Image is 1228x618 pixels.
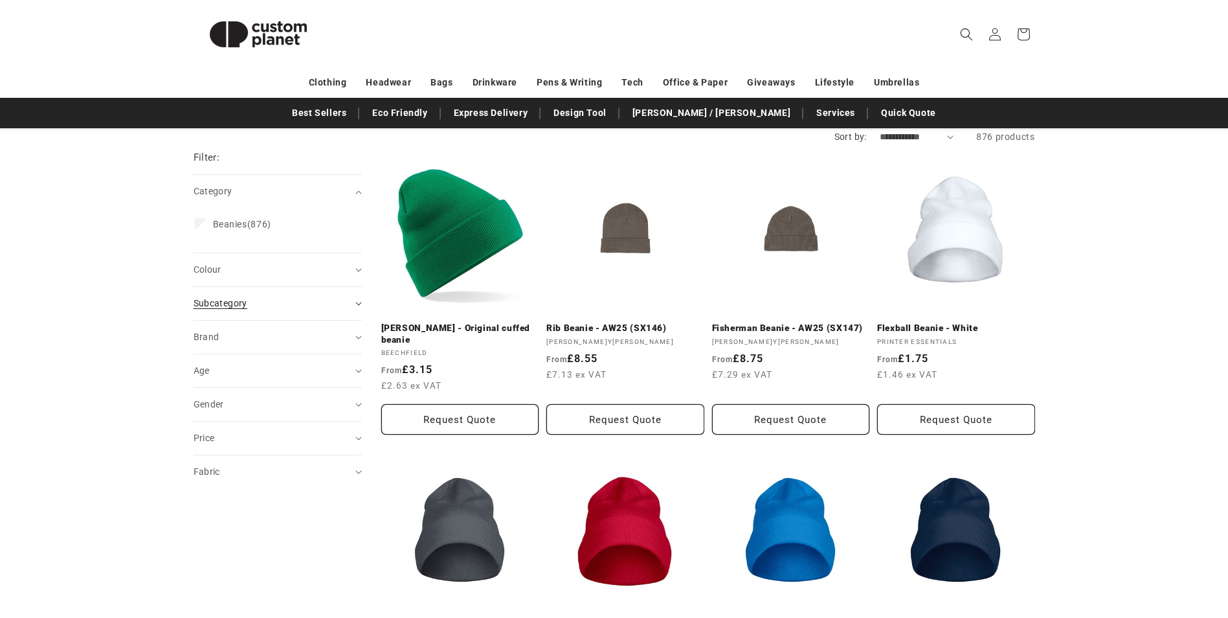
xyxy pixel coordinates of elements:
[626,102,797,124] a: [PERSON_NAME] / [PERSON_NAME]
[874,71,919,94] a: Umbrellas
[213,219,247,229] span: Beanies
[546,323,704,334] a: Rib Beanie - AW25 (SX146)
[712,404,870,435] button: Request Quote
[381,404,539,435] : Request Quote
[810,102,862,124] a: Services
[194,422,362,455] summary: Price
[815,71,854,94] a: Lifestyle
[366,102,434,124] a: Eco Friendly
[952,20,981,49] summary: Search
[194,399,224,409] span: Gender
[194,365,210,376] span: Age
[546,404,704,435] button: Request Quote
[194,150,220,165] h2: Filter:
[537,71,602,94] a: Pens & Writing
[194,5,323,63] img: Custom Planet
[285,102,353,124] a: Best Sellers
[194,332,219,342] span: Brand
[447,102,535,124] a: Express Delivery
[194,175,362,208] summary: Category (0 selected)
[309,71,347,94] a: Clothing
[194,354,362,387] summary: Age (0 selected)
[430,71,452,94] a: Bags
[712,323,870,334] a: Fisherman Beanie - AW25 (SX147)
[194,388,362,421] summary: Gender (0 selected)
[194,466,220,477] span: Fabric
[194,186,232,196] span: Category
[875,102,943,124] a: Quick Quote
[1012,478,1228,618] iframe: Chat Widget
[473,71,517,94] a: Drinkware
[194,253,362,286] summary: Colour (0 selected)
[194,264,221,275] span: Colour
[877,323,1035,334] a: Flexball Beanie - White
[834,132,867,142] label: Sort by:
[194,287,362,320] summary: Subcategory (0 selected)
[976,132,1034,142] span: 876 products
[381,323,539,345] a: [PERSON_NAME] - Original cuffed beanie
[366,71,411,94] a: Headwear
[747,71,795,94] a: Giveaways
[194,321,362,354] summary: Brand (0 selected)
[194,298,247,308] span: Subcategory
[621,71,643,94] a: Tech
[194,433,215,443] span: Price
[194,455,362,488] summary: Fabric (0 selected)
[213,218,271,230] span: (876)
[877,404,1035,435] button: Request Quote
[663,71,728,94] a: Office & Paper
[547,102,613,124] a: Design Tool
